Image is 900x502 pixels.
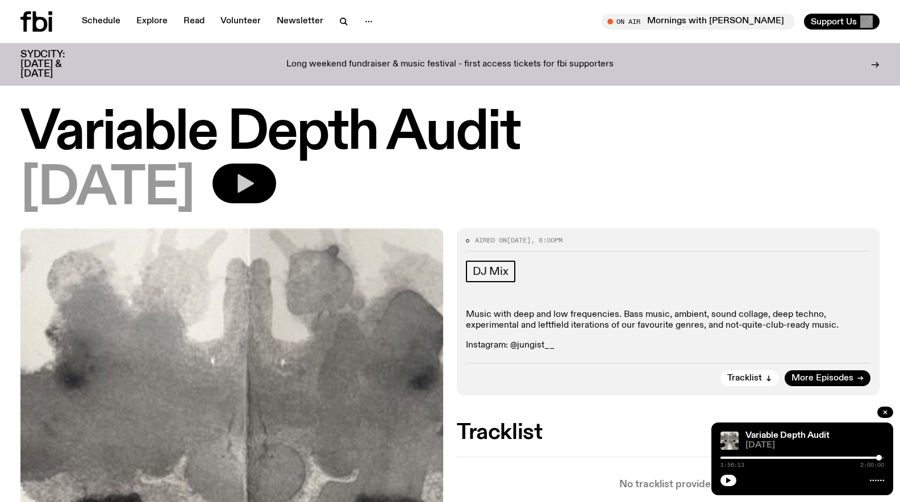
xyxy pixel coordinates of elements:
img: A black and white Rorschach [720,432,739,450]
span: [DATE] [745,441,884,450]
p: Long weekend fundraiser & music festival - first access tickets for fbi supporters [286,60,614,70]
span: [DATE] [20,164,194,215]
span: DJ Mix [473,265,509,278]
a: Volunteer [214,14,268,30]
a: Variable Depth Audit [745,431,830,440]
h2: Tracklist [457,422,880,443]
h3: SYDCITY: [DATE] & [DATE] [20,50,93,79]
a: Schedule [75,14,127,30]
a: Newsletter [270,14,330,30]
a: Read [177,14,211,30]
a: Explore [130,14,174,30]
span: 1:56:13 [720,462,744,468]
span: Aired on [475,236,507,245]
p: Music with deep and low frequencies. Bass music, ambient, sound collage, deep techno, experimenta... [466,309,870,331]
span: Tracklist [727,374,762,383]
a: DJ Mix [466,261,515,282]
h1: Variable Depth Audit [20,108,880,159]
span: Support Us [811,16,857,27]
span: More Episodes [791,374,853,383]
button: On AirMornings with [PERSON_NAME] / Springing into some great music haha do u see what i did ther... [602,14,795,30]
span: [DATE] [507,236,531,245]
button: Support Us [804,14,880,30]
a: More Episodes [785,370,870,386]
span: , 8:00pm [531,236,562,245]
span: 2:00:00 [860,462,884,468]
p: Instagram: @jungist__ [466,340,870,351]
p: No tracklist provided [457,480,880,490]
button: Tracklist [720,370,779,386]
